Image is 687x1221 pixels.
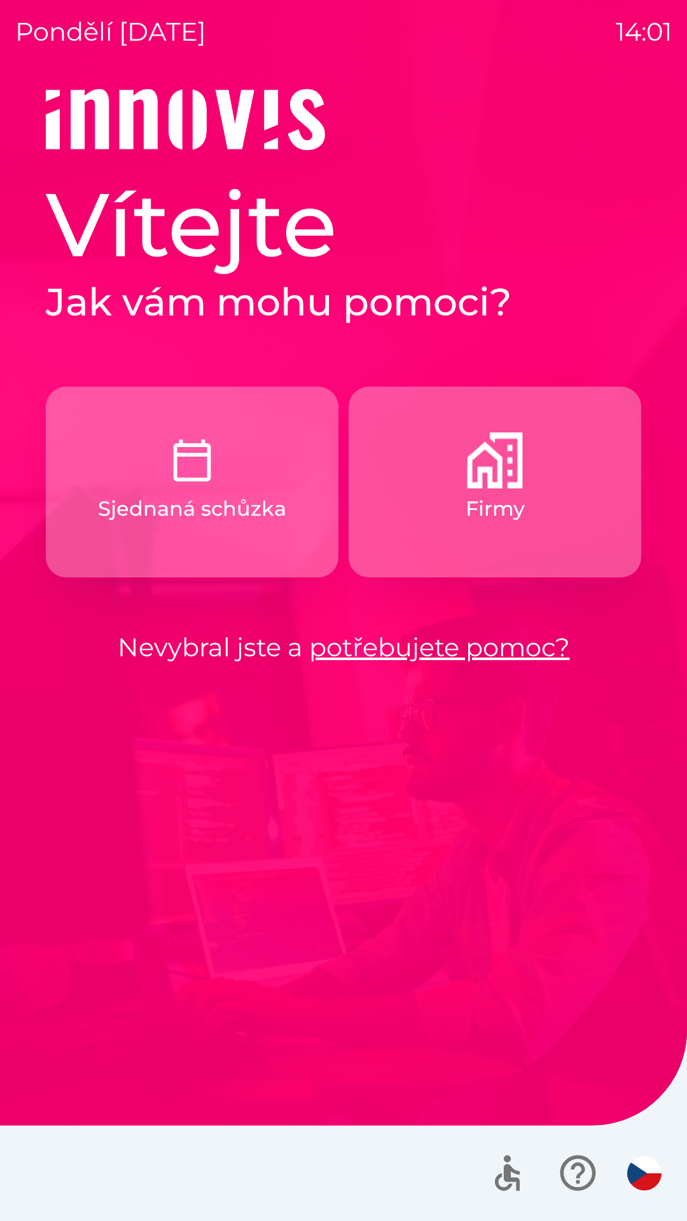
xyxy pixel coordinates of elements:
button: Firmy [349,387,641,577]
p: 14:01 [616,13,672,51]
h1: Vítejte [46,170,641,279]
img: cs flag [627,1156,662,1190]
a: potřebujete pomoc? [309,631,570,663]
button: Sjednaná schůzka [46,387,338,577]
p: Sjednaná schůzka [98,493,286,524]
p: pondělí [DATE] [15,13,206,51]
img: Logo [46,89,641,150]
h2: Jak vám mohu pomoci? [46,279,641,326]
img: c9327dbc-1a48-4f3f-9883-117394bbe9e6.png [164,432,220,488]
img: 9a63d080-8abe-4a1b-b674-f4d7141fb94c.png [467,432,523,488]
p: Nevybral jste a [46,628,641,666]
p: Firmy [466,493,525,524]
